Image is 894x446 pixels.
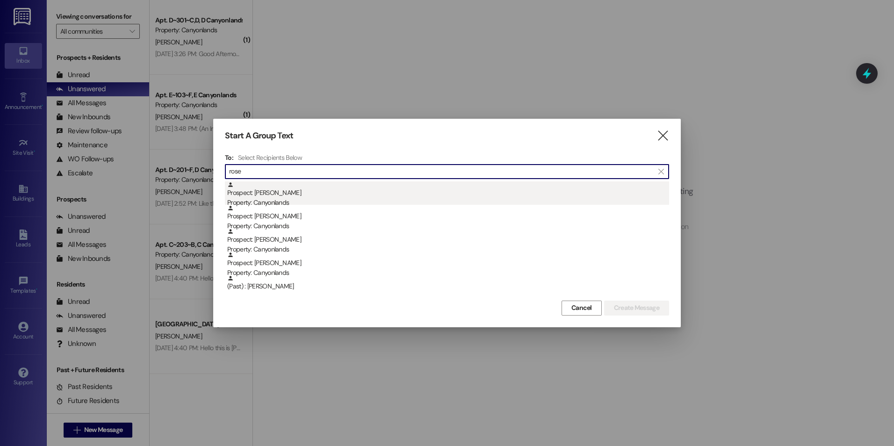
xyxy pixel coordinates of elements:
h3: To: [225,153,233,162]
div: Prospect: [PERSON_NAME]Property: Canyonlands [225,181,669,205]
div: Prospect: [PERSON_NAME] [227,205,669,231]
div: Prospect: [PERSON_NAME] [227,181,669,208]
div: (Past) : [PERSON_NAME] [227,275,669,291]
div: (Past) : [PERSON_NAME] [225,275,669,298]
input: Search for any contact or apartment [229,165,654,178]
span: Create Message [614,303,659,313]
h4: Select Recipients Below [238,153,302,162]
div: Prospect: [PERSON_NAME]Property: Canyonlands [225,228,669,252]
div: Prospect: [PERSON_NAME] [227,252,669,278]
h3: Start A Group Text [225,130,293,141]
div: Prospect: [PERSON_NAME]Property: Canyonlands [225,205,669,228]
div: Property: Canyonlands [227,221,669,231]
span: Cancel [571,303,592,313]
button: Create Message [604,301,669,316]
div: Property: Canyonlands [227,198,669,208]
i:  [656,131,669,141]
i:  [658,168,663,175]
button: Cancel [562,301,602,316]
div: Prospect: [PERSON_NAME] [227,228,669,255]
div: Prospect: [PERSON_NAME]Property: Canyonlands [225,252,669,275]
button: Clear text [654,165,669,179]
div: Property: Canyonlands [227,268,669,278]
div: Property: Canyonlands [227,245,669,254]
